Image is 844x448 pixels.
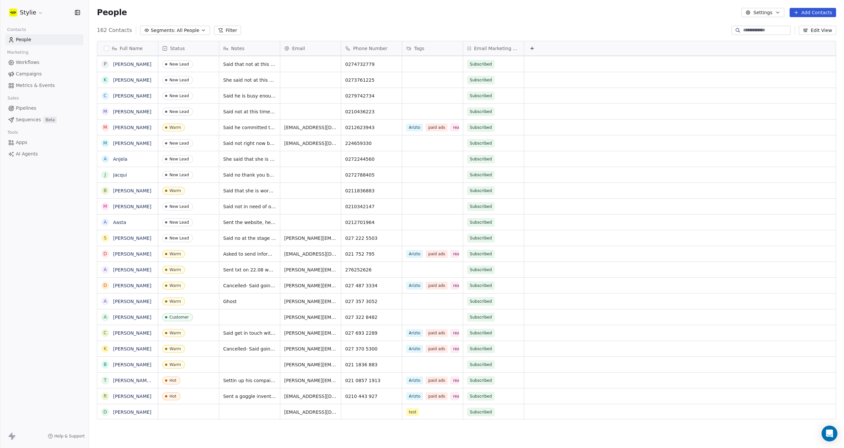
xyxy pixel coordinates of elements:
span: paid ads [426,124,448,131]
div: Hot [169,394,176,399]
span: Sent a goggle inventation. Done meeting last week.said get in touch with him [DATE] end of Septem... [223,393,276,400]
div: M [103,108,107,115]
span: [PERSON_NAME][EMAIL_ADDRESS][DOMAIN_NAME] [284,330,337,336]
span: Subscribed [470,330,492,336]
span: Subscribed [470,172,492,178]
div: New Lead [169,157,189,161]
span: [PERSON_NAME][EMAIL_ADDRESS][DOMAIN_NAME] [284,314,337,321]
span: Arizto [406,329,423,337]
span: Subscribed [470,346,492,352]
a: [PERSON_NAME] [113,283,151,288]
span: 0212623943 [345,124,375,131]
span: Subscribed [470,314,492,320]
div: D [104,282,107,289]
span: 0212701964 [345,219,375,226]
span: Sent txt on 22.08 was interested how all worked trying to put him though on meeting. Sent the fol... [223,266,276,273]
a: Workflows [5,57,83,68]
span: Subscribed [470,235,492,241]
a: [PERSON_NAME] [113,141,151,146]
div: D [104,408,107,415]
span: Subscribed [470,298,492,304]
div: Notes [219,41,280,55]
span: [PERSON_NAME][EMAIL_ADDRESS][PERSON_NAME][DOMAIN_NAME] [284,361,337,368]
div: S [104,235,107,241]
span: 021 0857 1913 [345,377,380,384]
span: 0210436223 [345,108,375,115]
span: test [406,408,419,416]
a: SequencesBeta [5,114,83,125]
span: Subscribed [470,267,492,273]
span: 027 222 5503 [345,235,377,241]
span: paid ads [426,377,448,384]
span: Said no thank you but we can do a follow up request in a month [223,172,276,178]
span: She said that she is not taken on any additional cost [223,156,276,162]
div: M [103,124,107,131]
div: Warm [169,188,181,193]
span: Sequences [16,116,41,123]
span: [EMAIL_ADDRESS][DOMAIN_NAME] [284,140,337,147]
button: Filter [214,26,241,35]
span: real estate [450,282,477,290]
span: She said not at this stage, we should back in touch with her in a month [223,77,276,83]
a: AI Agents [5,149,83,159]
a: [PERSON_NAME] [113,125,151,130]
span: 0210 443 927 [345,393,377,400]
button: Settings [741,8,784,17]
span: Sent the website, he said we all set. Check on him [DATE] or so. [223,219,276,226]
div: C [104,329,107,336]
span: [EMAIL_ADDRESS][DOMAIN_NAME] [284,393,337,400]
span: Subscribed [470,140,492,146]
div: New Lead [169,204,189,209]
span: 0210342147 [345,203,375,210]
span: Arizto [406,377,423,384]
a: [PERSON_NAME] [113,188,151,193]
span: 224659330 [345,140,372,147]
a: [PERSON_NAME] [113,204,151,209]
a: People [5,34,83,45]
span: Subscribed [470,283,492,289]
span: Email [292,45,305,52]
span: Said he is busy enough but can check him with follow up messagies [223,93,276,99]
span: 027 322 8482 [345,314,377,321]
div: R [104,393,107,400]
a: [PERSON_NAME] [113,394,151,399]
span: Subscribed [470,378,492,383]
div: T [104,377,107,384]
span: Subscribed [470,219,492,225]
span: Segments: [151,27,175,34]
span: 0274732779 [345,61,375,68]
span: 0272244560 [345,156,375,162]
span: Pipelines [16,105,36,112]
span: real estate [450,392,477,400]
span: real estate [450,329,477,337]
span: Said get in touch with her [DATE] it was in August [223,330,276,336]
div: Warm [169,299,181,304]
span: Ghost [223,298,237,305]
span: Campaigns [16,70,42,77]
span: 0211836883 [345,187,375,194]
a: [PERSON_NAME] [113,109,151,114]
div: grid [97,56,158,420]
div: New Lead [169,62,189,67]
a: Help & Support [48,434,85,439]
div: B [104,187,107,194]
span: Arizto [406,282,423,290]
a: Aasta [113,220,126,225]
div: A [104,266,107,273]
a: Jacqui [113,172,127,178]
a: Metrics & Events [5,80,83,91]
div: M [103,140,107,147]
div: Full Name [97,41,158,55]
span: real estate [450,345,477,353]
a: Apps [5,137,83,148]
span: [PERSON_NAME][EMAIL_ADDRESS][DOMAIN_NAME] [284,298,337,305]
span: 027 693 2289 [345,330,377,336]
div: New Lead [169,94,189,98]
div: P [104,61,106,68]
span: paid ads [426,392,448,400]
span: real estate [450,377,477,384]
span: 021 1836 883 [345,361,377,368]
span: Said that she is working part time and have a baby, so once she get back to normal she might need... [223,187,276,194]
div: Warm [169,347,181,351]
div: A [104,155,107,162]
